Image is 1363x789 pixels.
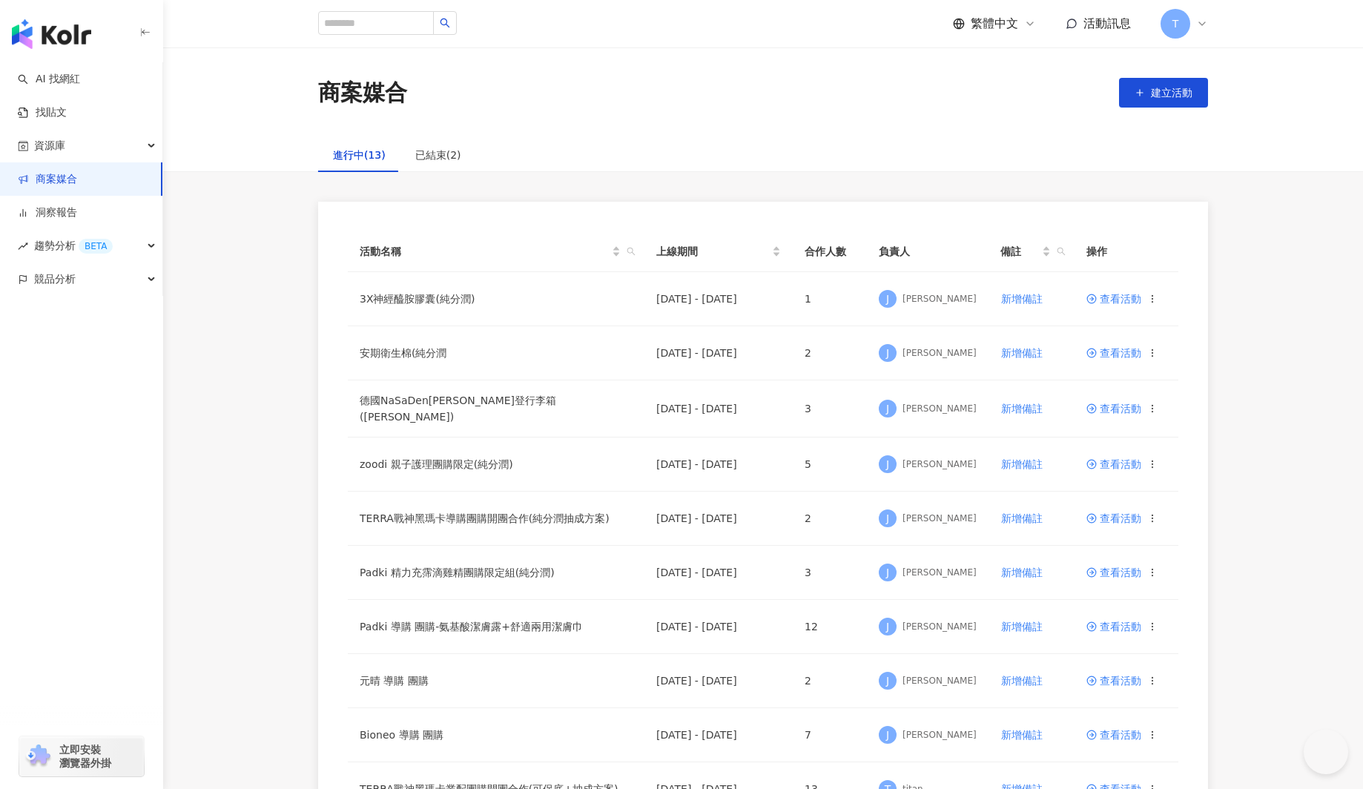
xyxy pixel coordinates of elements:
span: 競品分析 [34,263,76,296]
td: 2 [793,492,867,546]
span: 新增備註 [1001,458,1043,470]
th: 操作 [1075,231,1178,272]
span: 上線期間 [656,243,769,260]
a: 商案媒合 [18,172,77,187]
span: J [886,456,889,472]
a: 查看活動 [1086,403,1141,414]
span: 新增備註 [1001,675,1043,687]
th: 上線期間 [644,231,793,272]
td: [DATE] - [DATE] [644,708,793,762]
td: 3 [793,546,867,600]
button: 新增備註 [1000,666,1043,696]
td: [DATE] - [DATE] [644,654,793,708]
span: 新增備註 [1001,293,1043,305]
button: 新增備註 [1000,449,1043,479]
div: [PERSON_NAME] [902,675,977,687]
button: 新增備註 [1000,612,1043,641]
div: [PERSON_NAME] [902,347,977,360]
span: J [886,291,889,307]
td: 安期衛生棉(純分潤 [348,326,644,380]
span: 新增備註 [1001,729,1043,741]
span: rise [18,241,28,251]
span: 新增備註 [1001,621,1043,633]
span: 繁體中文 [971,16,1018,32]
span: J [886,564,889,581]
span: 新增備註 [1001,347,1043,359]
div: 進行中(13) [333,147,386,163]
span: 活動名稱 [360,243,609,260]
button: 新增備註 [1000,720,1043,750]
td: [DATE] - [DATE] [644,326,793,380]
img: chrome extension [24,745,53,768]
div: [PERSON_NAME] [902,621,977,633]
td: 7 [793,708,867,762]
th: 備註 [989,231,1075,272]
td: zoodi 親子護理團購限定(純分潤) [348,438,644,492]
a: 找貼文 [18,105,67,120]
button: 新增備註 [1000,394,1043,423]
a: 查看活動 [1086,730,1141,740]
span: search [1057,247,1066,256]
span: J [886,727,889,743]
td: 2 [793,654,867,708]
th: 合作人數 [793,231,867,272]
span: 立即安裝 瀏覽器外掛 [59,743,111,770]
button: 新增備註 [1000,284,1043,314]
span: T [1172,16,1179,32]
div: BETA [79,239,113,254]
td: [DATE] - [DATE] [644,492,793,546]
button: 新增備註 [1000,558,1043,587]
span: search [440,18,450,28]
div: [PERSON_NAME] [902,729,977,742]
a: 查看活動 [1086,294,1141,304]
span: search [624,240,638,263]
div: [PERSON_NAME] [902,512,977,525]
td: 元晴 導購 團購 [348,654,644,708]
td: 2 [793,326,867,380]
td: 德國NaSaDen[PERSON_NAME]登行李箱([PERSON_NAME]) [348,380,644,438]
div: 已結束(2) [415,147,461,163]
a: 查看活動 [1086,676,1141,686]
td: Bioneo 導購 團購 [348,708,644,762]
span: 新增備註 [1001,567,1043,578]
div: [PERSON_NAME] [902,567,977,579]
th: 活動名稱 [348,231,644,272]
span: 查看活動 [1086,348,1141,358]
td: TERRA戰神黑瑪卡導購團購開團合作(純分潤抽成方案) [348,492,644,546]
td: [DATE] - [DATE] [644,438,793,492]
img: logo [12,19,91,49]
span: search [627,247,636,256]
td: Padki 導購 團購-氨基酸潔膚露+舒適兩用潔膚巾 [348,600,644,654]
td: 1 [793,272,867,326]
td: Padki 精力充霈滴雞精團購限定組(純分潤) [348,546,644,600]
a: 洞察報告 [18,205,77,220]
div: [PERSON_NAME] [902,458,977,471]
a: chrome extension立即安裝 瀏覽器外掛 [19,736,144,776]
span: 趨勢分析 [34,229,113,263]
td: [DATE] - [DATE] [644,380,793,438]
span: 建立活動 [1151,87,1192,99]
a: searchAI 找網紅 [18,72,80,87]
a: 查看活動 [1086,621,1141,632]
iframe: Help Scout Beacon - Open [1304,730,1348,774]
span: search [1054,240,1069,263]
a: 查看活動 [1086,459,1141,469]
td: 12 [793,600,867,654]
a: 查看活動 [1086,567,1141,578]
td: [DATE] - [DATE] [644,600,793,654]
span: J [886,400,889,417]
button: 建立活動 [1119,78,1208,108]
td: 5 [793,438,867,492]
span: 資源庫 [34,129,65,162]
th: 負責人 [867,231,989,272]
a: 查看活動 [1086,513,1141,524]
span: 備註 [1000,243,1039,260]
